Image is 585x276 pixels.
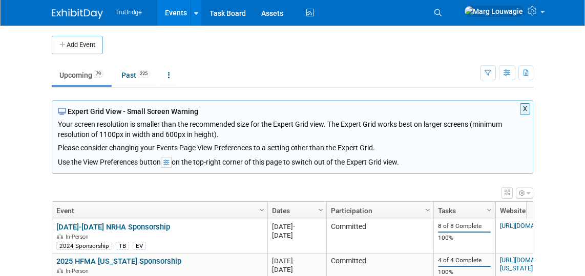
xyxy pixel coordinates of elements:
[438,222,490,230] div: 8 of 8 Complete
[114,65,158,85] a: Past225
[423,202,434,217] a: Column Settings
[316,202,327,217] a: Column Settings
[500,222,563,229] a: [URL][DOMAIN_NAME]
[272,202,320,219] a: Dates
[272,265,322,274] div: [DATE]
[57,268,63,273] img: In-Person Event
[115,9,142,16] span: TruBridge
[58,153,527,168] div: Use the View Preferences button on the top-right corner of this page to switch out of the Expert ...
[58,106,527,117] div: Expert Grid View - Small Screen Warning
[272,231,322,240] div: [DATE]
[56,222,170,232] a: [DATE]-[DATE] NRHA Sponsorship
[484,202,495,217] a: Column Settings
[56,257,181,266] a: 2025 HFMA [US_STATE] Sponsorship
[438,268,490,276] div: 100%
[56,202,261,219] a: Event
[293,257,295,265] span: -
[326,219,433,254] td: Committed
[58,140,527,153] div: Please consider changing your Events Page View Preferences to a setting other than the Expert Grid.
[500,202,566,219] a: Website URL
[116,242,129,250] div: TB
[317,206,325,214] span: Column Settings
[93,70,104,78] span: 79
[438,257,490,264] div: 4 of 4 Complete
[500,256,563,272] a: [URL][DOMAIN_NAME][US_STATE]
[272,257,322,265] div: [DATE]
[424,206,432,214] span: Column Settings
[438,202,488,219] a: Tasks
[137,70,151,78] span: 225
[52,65,112,85] a: Upcoming79
[464,6,524,17] img: Marg Louwagie
[258,206,266,214] span: Column Settings
[331,202,427,219] a: Participation
[257,202,268,217] a: Column Settings
[293,223,295,231] span: -
[272,222,322,231] div: [DATE]
[58,117,527,153] div: Your screen resolution is smaller than the recommended size for the Expert Grid view. The Expert ...
[66,234,92,240] span: In-Person
[57,234,63,239] img: In-Person Event
[485,206,493,214] span: Column Settings
[66,268,92,274] span: In-Person
[438,234,490,242] div: 100%
[520,103,531,115] button: X
[56,242,112,250] div: 2024 Sponsorship
[133,242,146,250] div: EV
[52,9,103,19] img: ExhibitDay
[52,36,103,54] button: Add Event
